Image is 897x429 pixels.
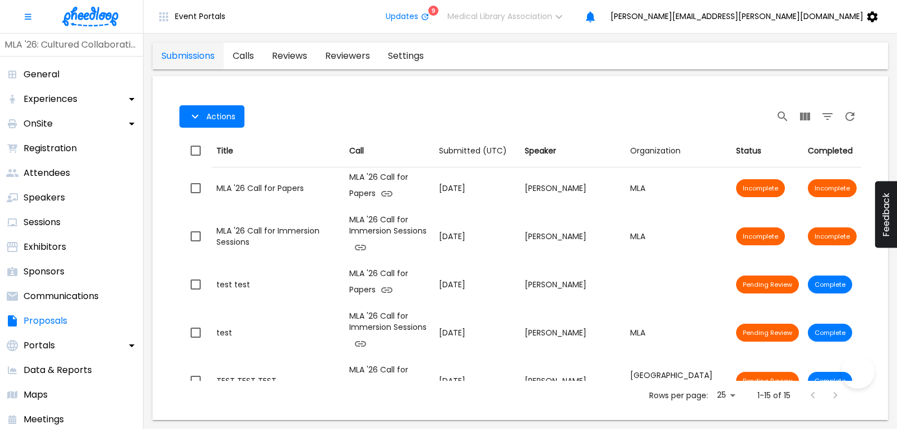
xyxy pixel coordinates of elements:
[24,314,67,328] p: Proposals
[736,227,785,245] div: Proposal submission has not been completed
[439,327,516,339] p: [DATE]
[794,105,816,128] button: View Columns
[349,364,430,398] div: MLA '26 Call for Papers
[24,117,53,130] p: OnSite
[808,227,857,245] div: Submission is incomplete
[808,179,857,197] div: Submission is incomplete
[216,183,340,194] div: MLA '26 Call for Papers
[24,413,64,426] p: Meetings
[630,183,727,194] div: MLA
[736,372,799,390] div: Proposal is pending review
[216,144,340,157] div: Title
[808,280,852,289] span: Complete
[736,179,785,197] div: Proposal submission has not been completed
[62,7,118,26] img: logo
[24,265,64,278] p: Sponsors
[439,279,516,291] p: [DATE]
[839,109,861,122] span: Refresh Page
[434,141,511,161] button: Sort
[630,327,727,338] div: MLA
[736,276,799,293] div: Proposal is pending review
[808,328,852,337] span: Complete
[216,375,340,386] div: TEST TEST TEST
[525,144,621,157] div: Speaker
[148,6,234,28] button: Event Portals
[206,112,235,121] span: Actions
[24,290,99,303] p: Communications
[316,43,379,69] a: proposals-tab-reviewers
[757,390,790,401] p: 1-15 of 15
[808,324,852,342] div: Submission is complete
[626,141,685,161] button: Sort
[736,184,785,193] span: Incomplete
[649,390,708,401] p: Rows per page:
[630,231,727,242] div: MLA
[386,12,418,21] span: Updates
[839,105,861,128] button: Refresh Page
[736,280,799,289] span: Pending Review
[349,310,430,355] div: MLA '26 Call for Immersion Sessions
[224,43,263,69] a: proposals-tab-calls
[808,376,852,385] span: Complete
[24,142,77,155] p: Registration
[736,232,785,241] span: Incomplete
[439,144,507,158] div: Submitted (UTC)
[713,387,739,403] div: 25
[179,105,244,128] button: Actions
[808,372,852,390] div: Submission is complete
[349,214,430,259] div: MLA '26 Call for Immersion Sessions
[379,43,433,69] a: proposals-tab-settings
[24,240,66,254] p: Exhibitors
[808,232,857,241] span: Incomplete
[611,12,863,21] span: [PERSON_NAME][EMAIL_ADDRESS][PERSON_NAME][DOMAIN_NAME]
[152,43,433,69] div: proposals tabs
[736,324,799,342] div: Proposal is pending review
[602,6,893,28] button: [PERSON_NAME][EMAIL_ADDRESS][PERSON_NAME][DOMAIN_NAME]
[263,43,316,69] a: proposals-tab-reviews
[771,105,794,128] button: Search
[4,38,138,52] p: MLA '26: Cultured Collaborations
[24,388,48,402] p: Maps
[630,370,727,392] div: [GEOGRAPHIC_DATA][US_STATE]
[24,92,77,106] p: Experiences
[175,12,225,21] span: Event Portals
[216,225,340,248] div: MLA '26 Call for Immersion Sessions
[439,231,516,243] p: [DATE]
[24,68,59,81] p: General
[808,144,857,157] div: Completed
[525,231,621,242] div: [PERSON_NAME]
[525,279,621,290] div: [PERSON_NAME]
[216,279,340,290] div: test test
[24,216,61,229] p: Sessions
[438,6,579,28] button: Medical Library Association
[349,144,430,157] div: Call
[808,276,852,293] div: Submission is complete
[377,6,438,28] button: Updates9
[179,99,861,134] div: Table Toolbar
[736,376,799,385] span: Pending Review
[152,43,224,69] a: proposals-tab-submissions
[808,184,857,193] span: Incomplete
[881,193,891,237] span: Feedback
[736,328,799,337] span: Pending Review
[816,105,839,128] button: Filter Table
[525,183,621,194] div: [PERSON_NAME]
[24,166,70,180] p: Attendees
[24,191,65,204] p: Speakers
[841,355,875,389] iframe: Help Scout Beacon - Open
[216,327,340,338] div: test
[349,171,430,205] div: MLA '26 Call for Papers
[630,144,681,158] div: Organization
[349,268,430,301] div: MLA '26 Call for Papers
[525,327,621,338] div: [PERSON_NAME]
[525,375,621,386] div: [PERSON_NAME]
[428,6,438,16] div: 9
[447,12,552,21] span: Medical Library Association
[439,183,516,194] p: [DATE]
[24,339,55,352] p: Portals
[736,144,799,157] div: Status
[24,363,92,377] p: Data & Reports
[439,375,516,387] p: [DATE]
